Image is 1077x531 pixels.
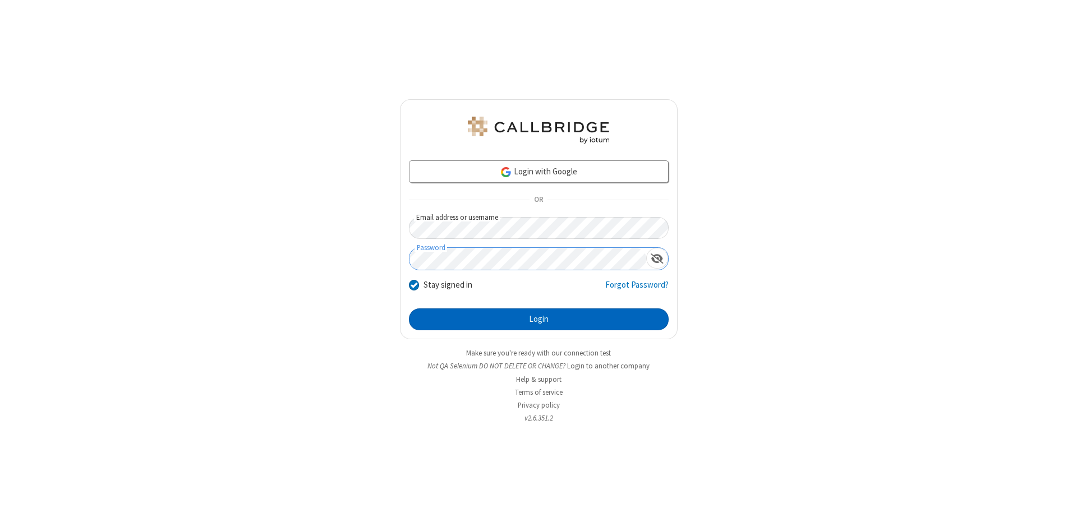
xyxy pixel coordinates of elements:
img: google-icon.png [500,166,512,178]
li: v2.6.351.2 [400,413,678,423]
input: Password [409,248,646,270]
button: Login [409,308,669,331]
input: Email address or username [409,217,669,239]
span: OR [530,192,547,208]
a: Privacy policy [518,400,560,410]
a: Forgot Password? [605,279,669,300]
li: Not QA Selenium DO NOT DELETE OR CHANGE? [400,361,678,371]
label: Stay signed in [424,279,472,292]
a: Terms of service [515,387,563,397]
button: Login to another company [567,361,650,371]
a: Help & support [516,375,561,384]
a: Login with Google [409,160,669,183]
a: Make sure you're ready with our connection test [466,348,611,358]
img: QA Selenium DO NOT DELETE OR CHANGE [466,117,611,144]
div: Show password [646,248,668,269]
